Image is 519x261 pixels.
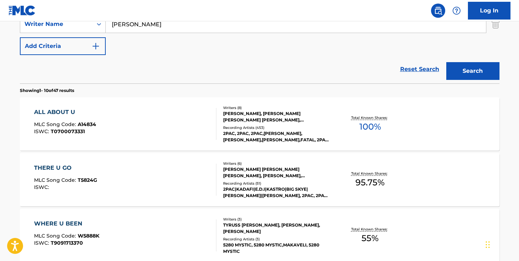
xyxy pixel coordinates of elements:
div: 5280 MYSTIC, 5280 MYSTIC,MAKAVELI, 5280 MYSTIC [223,242,330,255]
p: Showing 1 - 10 of 47 results [20,87,74,94]
span: T5824G [78,177,97,183]
div: 2PAC, 2PAC, 2PAC,[PERSON_NAME],[PERSON_NAME],[PERSON_NAME],FATAL, 2PAC|[PERSON_NAME]|[PERSON_NAME... [223,130,330,143]
a: Reset Search [397,61,443,77]
img: search [434,6,442,15]
div: Writer Name [24,20,88,28]
div: Recording Artists ( 51 ) [223,181,330,186]
iframe: Chat Widget [484,227,519,261]
span: A14834 [78,121,96,127]
div: Recording Artists ( 453 ) [223,125,330,130]
a: Log In [468,2,510,20]
span: T9091713370 [51,240,83,246]
div: Writers ( 3 ) [223,217,330,222]
div: ALL ABOUT U [34,108,96,116]
div: Recording Artists ( 3 ) [223,236,330,242]
span: MLC Song Code : [34,177,78,183]
span: 55 % [361,232,379,245]
div: Writers ( 8 ) [223,105,330,110]
p: Total Known Shares: [351,115,389,120]
img: help [452,6,461,15]
img: MLC Logo [9,5,36,16]
a: ALL ABOUT UMLC Song Code:A14834ISWC:T0700073331Writers (8)[PERSON_NAME], [PERSON_NAME] [PERSON_NA... [20,97,499,151]
span: ISWC : [34,240,51,246]
span: MLC Song Code : [34,121,78,127]
span: ISWC : [34,128,51,135]
p: Total Known Shares: [351,171,389,176]
a: Public Search [431,4,445,18]
span: T0700073331 [51,128,85,135]
div: Writers ( 6 ) [223,161,330,166]
button: Search [446,62,499,80]
img: 9d2ae6d4665cec9f34b9.svg [92,42,100,50]
a: THERE U GOMLC Song Code:T5824GISWC:Writers (6)[PERSON_NAME] [PERSON_NAME] [PERSON_NAME], [PERSON_... [20,153,499,206]
div: [PERSON_NAME] [PERSON_NAME] [PERSON_NAME], [PERSON_NAME], [PERSON_NAME], [PERSON_NAME], [PERSON_N... [223,166,330,179]
span: 95.75 % [355,176,385,189]
div: WHERE U BEEN [34,219,99,228]
div: THERE U GO [34,164,97,172]
span: 100 % [359,120,381,133]
div: Help [449,4,464,18]
div: [PERSON_NAME], [PERSON_NAME] [PERSON_NAME] [PERSON_NAME], [PERSON_NAME][US_STATE], [PERSON_NAME],... [223,110,330,123]
button: Add Criteria [20,37,106,55]
div: Drag [486,234,490,255]
span: W5888K [78,233,99,239]
div: TYRUSS [PERSON_NAME], [PERSON_NAME], [PERSON_NAME] [223,222,330,235]
div: 2PAC|KADAFI|E.D.I|KASTRO|BIG SKYE|[PERSON_NAME]|[PERSON_NAME], 2PAC, 2PAC, [PERSON_NAME], E.D.I, ... [223,186,330,199]
img: Delete Criterion [492,15,499,33]
span: ISWC : [34,184,51,190]
p: Total Known Shares: [351,227,389,232]
span: MLC Song Code : [34,233,78,239]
